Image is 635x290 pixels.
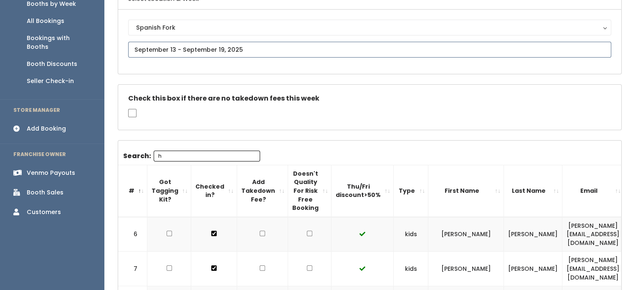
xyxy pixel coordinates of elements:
[191,165,237,217] th: Checked in?: activate to sort column ascending
[118,252,147,286] td: 7
[118,165,147,217] th: #: activate to sort column descending
[428,252,504,286] td: [PERSON_NAME]
[123,151,260,161] label: Search:
[128,20,611,35] button: Spanish Fork
[27,60,77,68] div: Booth Discounts
[504,252,562,286] td: [PERSON_NAME]
[288,165,331,217] th: Doesn't Quality For Risk Free Booking : activate to sort column ascending
[237,165,288,217] th: Add Takedown Fee?: activate to sort column ascending
[118,217,147,252] td: 6
[331,165,394,217] th: Thu/Fri discount&gt;50%: activate to sort column ascending
[27,169,75,177] div: Venmo Payouts
[27,34,91,51] div: Bookings with Booths
[504,165,562,217] th: Last Name: activate to sort column ascending
[428,165,504,217] th: First Name: activate to sort column ascending
[562,217,624,252] td: [PERSON_NAME][EMAIL_ADDRESS][DOMAIN_NAME]
[27,208,61,217] div: Customers
[562,252,624,286] td: [PERSON_NAME][EMAIL_ADDRESS][DOMAIN_NAME]
[562,165,624,217] th: Email: activate to sort column ascending
[27,124,66,133] div: Add Booking
[27,77,74,86] div: Seller Check-in
[394,252,428,286] td: kids
[428,217,504,252] td: [PERSON_NAME]
[154,151,260,161] input: Search:
[128,42,611,58] input: September 13 - September 19, 2025
[27,188,63,197] div: Booth Sales
[394,165,428,217] th: Type: activate to sort column ascending
[128,95,611,102] h5: Check this box if there are no takedown fees this week
[27,17,64,25] div: All Bookings
[504,217,562,252] td: [PERSON_NAME]
[136,23,603,32] div: Spanish Fork
[394,217,428,252] td: kids
[147,165,191,217] th: Got Tagging Kit?: activate to sort column ascending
